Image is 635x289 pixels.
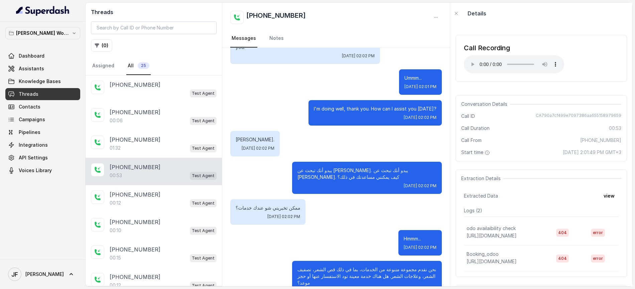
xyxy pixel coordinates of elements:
[246,11,306,24] h2: [PHONE_NUMBER]
[268,29,285,48] a: Notes
[110,108,160,116] p: [PHONE_NUMBER]
[556,255,569,263] span: 404
[110,282,121,289] p: 00:12
[110,136,160,144] p: [PHONE_NUMBER]
[91,57,116,75] a: Assigned
[5,88,80,100] a: Threads
[467,233,517,238] span: [URL][DOMAIN_NAME]
[110,81,160,89] p: [PHONE_NUMBER]
[236,205,300,211] p: ممكن تخبريني شو عندك خدمات؟
[461,175,503,182] span: Extraction Details
[404,75,436,81] p: Ummm...
[236,136,274,143] p: [PERSON_NAME].
[5,164,80,176] a: Voices Library
[110,172,122,179] p: 00:53
[192,227,215,234] p: Test Agent
[297,266,436,286] p: نحن نقدم مجموعة متنوعة من الخدمات، بما في ذلك قص الشعر، تصفيف الشعر، وعلاجات الشعر. هل هناك خدمة ...
[5,101,80,113] a: Contacts
[110,273,160,281] p: [PHONE_NUMBER]
[19,167,52,174] span: Voices Library
[110,227,121,234] p: 00:10
[464,193,498,199] span: Extracted Data
[91,8,217,16] h2: Threads
[5,265,80,284] a: [PERSON_NAME]
[192,90,215,97] p: Test Agent
[192,255,215,262] p: Test Agent
[91,40,112,52] button: (0)
[600,190,619,202] button: view
[19,91,38,97] span: Threads
[461,125,490,132] span: Call Duration
[464,43,564,53] div: Call Recording
[126,57,151,75] a: All25
[461,149,491,156] span: Start time
[556,229,569,237] span: 404
[461,101,510,107] span: Conversation Details
[5,152,80,164] a: API Settings
[580,137,621,144] span: [PHONE_NUMBER]
[138,62,149,69] span: 25
[110,218,160,226] p: [PHONE_NUMBER]
[609,125,621,132] span: 00:53
[16,5,70,16] img: light.svg
[5,63,80,75] a: Assistants
[464,207,619,214] p: Logs ( 2 )
[404,245,436,250] span: [DATE] 02:02 PM
[19,103,40,110] span: Contacts
[19,154,48,161] span: API Settings
[404,115,436,120] span: [DATE] 02:02 PM
[461,113,475,120] span: Call ID
[91,21,217,34] input: Search by Call ID or Phone Number
[110,245,160,254] p: [PHONE_NUMBER]
[563,149,621,156] span: [DATE] 2:01:49 PM GMT+3
[467,259,517,264] span: [URL][DOMAIN_NAME]
[192,118,215,124] p: Test Agent
[342,53,375,59] span: [DATE] 02:02 PM
[467,251,499,258] p: Booking_odoo
[110,255,121,261] p: 00:15
[404,183,436,189] span: [DATE] 02:02 PM
[192,145,215,152] p: Test Agent
[11,271,18,278] text: JF
[192,200,215,207] p: Test Agent
[267,214,300,219] span: [DATE] 02:02 PM
[242,146,274,151] span: [DATE] 02:02 PM
[591,229,605,237] span: error
[5,75,80,87] a: Knowledge Bases
[110,117,123,124] p: 00:06
[404,235,436,242] p: Hmmm...
[468,9,486,17] p: Details
[5,139,80,151] a: Integrations
[19,129,40,136] span: Pipelines
[536,113,621,120] span: CA790a7cf499e7097386aa655158979659
[110,200,121,206] p: 00:12
[404,84,436,89] span: [DATE] 02:01 PM
[19,78,61,85] span: Knowledge Bases
[5,114,80,126] a: Campaigns
[19,53,44,59] span: Dashboard
[467,225,516,232] p: odo availaibility check
[192,172,215,179] p: Test Agent
[230,29,442,48] nav: Tabs
[192,282,215,289] p: Test Agent
[110,145,121,151] p: 01:32
[91,57,217,75] nav: Tabs
[5,27,80,39] button: [PERSON_NAME] Workspace
[464,55,564,73] audio: Your browser does not support the audio element.
[25,271,64,278] span: [PERSON_NAME]
[5,126,80,138] a: Pipelines
[110,163,160,171] p: [PHONE_NUMBER]
[314,105,436,112] p: I'm doing well, thank you. How can I assist you [DATE]?
[19,116,45,123] span: Campaigns
[110,191,160,199] p: [PHONE_NUMBER]
[5,50,80,62] a: Dashboard
[230,29,257,48] a: Messages
[19,65,44,72] span: Assistants
[591,255,605,263] span: error
[461,137,482,144] span: Call From
[16,29,70,37] p: [PERSON_NAME] Workspace
[297,167,436,180] p: يبدو أنك تبحث عن [PERSON_NAME]. يبدو أنك تبحث عن [PERSON_NAME]. كيف يمكنني مساعدتك في ذلك؟
[19,142,48,148] span: Integrations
